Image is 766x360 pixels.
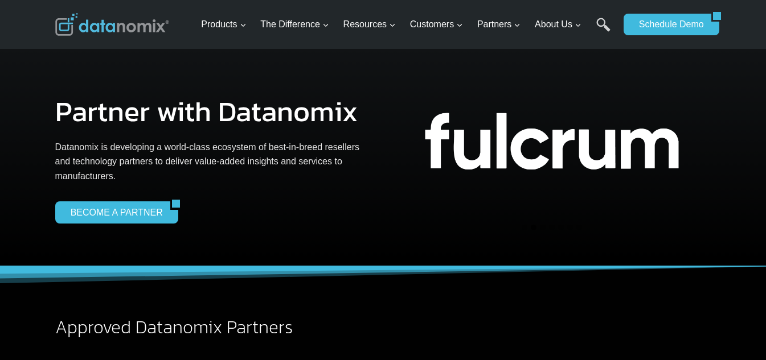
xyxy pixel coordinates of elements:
[558,225,564,230] button: Go to slide 5
[596,18,611,43] a: Search
[260,17,329,32] span: The Difference
[55,140,374,184] p: Datanomix is developing a world-class ecosystem of best-in-breed resellers and technology partner...
[624,14,711,35] a: Schedule Demo
[522,225,527,230] button: Go to slide 1
[55,201,170,223] a: BECOME A PARTNER
[576,225,582,230] button: Go to slide 7
[55,318,711,336] h2: Approved Datanomix Partners
[55,97,374,126] h1: Partner with Datanomix
[343,17,396,32] span: Resources
[55,13,169,36] img: Datanomix
[392,85,711,218] div: 2 of 7
[196,6,618,43] nav: Primary Navigation
[410,17,463,32] span: Customers
[201,17,246,32] span: Products
[540,225,546,230] button: Go to slide 3
[424,97,680,184] img: Fulcrum + Datanomix
[477,17,521,32] span: Partners
[392,223,711,232] ul: Select a slide to show
[567,225,573,230] button: Go to slide 6
[549,225,555,230] button: Go to slide 4
[535,17,581,32] span: About Us
[531,225,536,230] button: Go to slide 2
